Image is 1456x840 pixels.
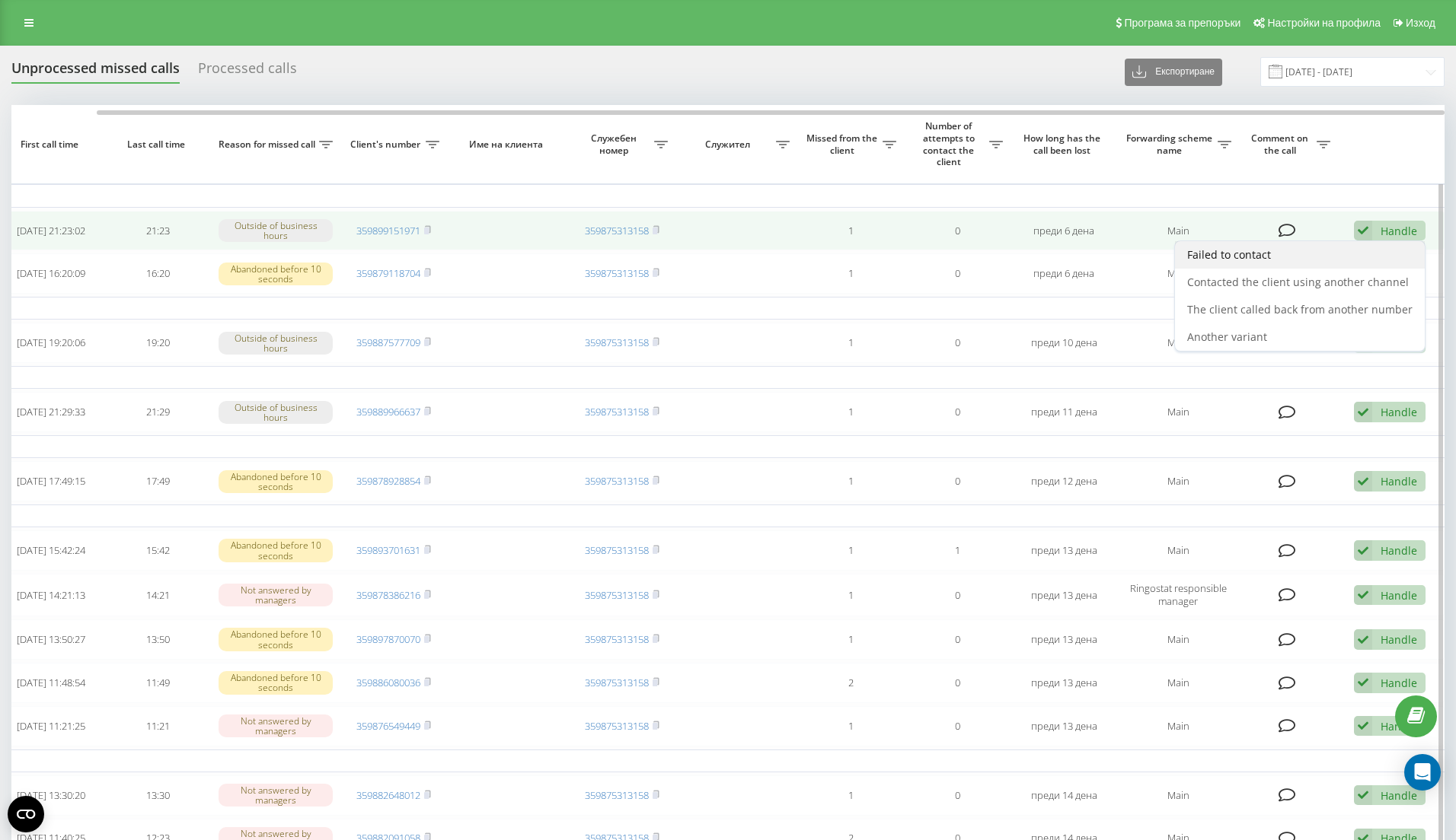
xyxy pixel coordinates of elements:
[797,530,904,571] td: 1
[585,405,649,418] a: 359875313158
[10,138,92,151] span: First call time
[356,336,420,349] a: 359887577709
[219,138,319,151] span: Reason for missed call
[904,706,1011,746] td: 0
[683,138,776,151] span: Служител
[797,775,904,816] td: 1
[104,574,211,616] td: 14:21
[1247,132,1317,156] span: Comment on the call
[1117,530,1239,571] td: Main
[912,120,989,167] span: Number of attempts to contact the client
[1381,474,1417,488] div: Handle
[356,224,420,237] a: 359899151971
[1404,754,1441,791] div: Open Intercom Messenger
[585,788,649,802] a: 359875313158
[797,574,904,616] td: 1
[1117,663,1239,703] td: Main
[8,796,44,832] button: Open CMP widget
[1267,17,1381,29] span: Настройки на профила
[1381,676,1417,690] div: Handle
[11,60,180,84] div: Unprocessed missed calls
[104,530,211,571] td: 15:42
[219,332,333,355] div: Outside of business hours
[1187,302,1413,317] span: The client called back from another number
[1011,530,1117,571] td: преди 13 дена
[117,138,199,151] span: Last call time
[1187,275,1409,289] span: Contacted the client using another channel
[356,788,420,802] a: 359882648012
[219,671,333,694] div: Abandoned before 10 seconds
[1011,253,1117,294] td: преди 6 дена
[797,323,904,363] td: 1
[460,138,556,151] span: Име на клиента
[1381,719,1417,733] div: Handle
[219,262,333,285] div: Abandoned before 10 seconds
[104,706,211,746] td: 11:21
[1117,211,1239,251] td: Main
[356,588,420,602] a: 359878386216
[904,775,1011,816] td: 0
[356,266,420,280] a: 359879118704
[904,253,1011,294] td: 0
[1117,323,1239,363] td: Main
[104,775,211,816] td: 13:30
[585,588,649,602] a: 359875313158
[356,719,420,733] a: 359876549449
[585,474,649,488] a: 359875313158
[585,224,649,237] a: 359875313158
[1011,211,1117,251] td: преди 6 дена
[1381,788,1417,803] div: Handle
[1011,574,1117,616] td: преди 13 дена
[904,663,1011,703] td: 0
[219,628,333,651] div: Abandoned before 10 seconds
[1011,323,1117,363] td: преди 10 дена
[904,211,1011,251] td: 0
[797,253,904,294] td: 1
[198,60,297,84] div: Processed calls
[356,543,420,557] a: 359893701631
[356,405,420,418] a: 359889966637
[1125,59,1222,86] button: Експортиране
[1381,405,1417,419] div: Handle
[1011,461,1117,501] td: преди 12 дена
[1011,619,1117,660] td: преди 13 дена
[1187,329,1267,344] span: Another variant
[104,323,211,363] td: 19:20
[585,266,649,280] a: 359875313158
[1011,775,1117,816] td: преди 14 дена
[1117,775,1239,816] td: Main
[219,714,333,737] div: Not answered by managers
[585,543,649,557] a: 359875313158
[1117,461,1239,501] td: Main
[104,619,211,660] td: 13:50
[348,138,426,151] span: Client's number
[904,323,1011,363] td: 0
[219,219,333,242] div: Outside of business hours
[1117,619,1239,660] td: Main
[904,461,1011,501] td: 0
[104,392,211,432] td: 21:29
[104,211,211,251] td: 21:23
[1117,574,1239,616] td: Ringostat responsible manager
[219,584,333,606] div: Not answered by managers
[104,253,211,294] td: 16:20
[797,461,904,501] td: 1
[585,719,649,733] a: 359875313158
[797,663,904,703] td: 2
[904,530,1011,571] td: 1
[1381,588,1417,603] div: Handle
[805,132,883,156] span: Missed from the client
[1011,706,1117,746] td: преди 13 дена
[219,401,333,424] div: Outside of business hours
[904,392,1011,432] td: 0
[219,470,333,493] div: Abandoned before 10 seconds
[1381,543,1417,558] div: Handle
[797,211,904,251] td: 1
[1406,17,1435,29] span: Изход
[356,474,420,488] a: 359878928854
[104,663,211,703] td: 11:49
[1011,663,1117,703] td: преди 13 дена
[1023,132,1105,156] span: How long has the call been lost
[1381,632,1417,647] div: Handle
[585,676,649,689] a: 359875313158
